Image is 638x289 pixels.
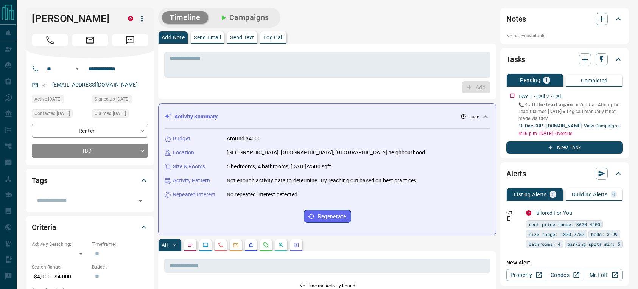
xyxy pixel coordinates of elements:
[32,124,148,138] div: Renter
[529,230,584,238] span: size range: 1800,2750
[194,35,221,40] p: Send Email
[612,192,615,197] p: 0
[211,11,277,24] button: Campaigns
[92,241,148,248] p: Timeframe:
[32,95,88,106] div: Sun Oct 12 2025
[135,196,146,206] button: Open
[278,242,284,248] svg: Opportunities
[92,109,148,120] div: Sun Oct 12 2025
[248,242,254,248] svg: Listing Alerts
[506,13,526,25] h2: Notes
[233,242,239,248] svg: Emails
[32,34,68,46] span: Call
[202,242,209,248] svg: Lead Browsing Activity
[92,264,148,270] p: Budget:
[506,209,521,216] p: Off
[506,53,525,65] h2: Tasks
[32,221,56,233] h2: Criteria
[227,177,418,185] p: Not enough activity data to determine. Try reaching out based on best practices.
[506,33,623,39] p: No notes available
[95,95,129,103] span: Signed up [DATE]
[468,113,479,120] p: -- ago
[52,82,138,88] a: [EMAIL_ADDRESS][DOMAIN_NAME]
[506,50,623,68] div: Tasks
[567,240,620,248] span: parking spots min: 5
[263,35,283,40] p: Log Call
[218,242,224,248] svg: Calls
[165,110,490,124] div: Activity Summary-- ago
[32,218,148,236] div: Criteria
[518,130,623,137] p: 4:56 p.m. [DATE] - Overdue
[518,123,619,129] a: 10 Day SOP - [DOMAIN_NAME]- View Campaigns
[32,12,117,25] h1: [PERSON_NAME]
[506,216,512,221] svg: Push Notification Only
[506,269,545,281] a: Property
[112,34,148,46] span: Message
[545,78,548,83] p: 1
[263,242,269,248] svg: Requests
[591,230,618,238] span: beds: 3-99
[506,168,526,180] h2: Alerts
[95,110,126,117] span: Claimed [DATE]
[529,221,600,228] span: rent price range: 3600,4400
[506,259,623,267] p: New Alert:
[581,78,608,83] p: Completed
[518,93,562,101] p: DAY 1 - Call 2 - Call
[529,240,560,248] span: bathrooms: 4
[32,270,88,283] p: $4,000 - $4,000
[32,171,148,190] div: Tags
[42,82,47,88] svg: Email Verified
[187,242,193,248] svg: Notes
[174,113,218,121] p: Activity Summary
[227,191,297,199] p: No repeated interest detected
[32,174,47,186] h2: Tags
[526,210,531,216] div: property.ca
[551,192,554,197] p: 1
[32,144,148,158] div: TBD
[32,241,88,248] p: Actively Searching:
[514,192,547,197] p: Listing Alerts
[34,110,70,117] span: Contacted [DATE]
[230,35,254,40] p: Send Text
[173,135,190,143] p: Budget
[545,269,584,281] a: Condos
[162,242,168,248] p: All
[128,16,133,21] div: property.ca
[572,192,608,197] p: Building Alerts
[72,34,108,46] span: Email
[162,11,208,24] button: Timeline
[32,109,88,120] div: Sun Oct 12 2025
[506,10,623,28] div: Notes
[520,78,540,83] p: Pending
[34,95,61,103] span: Active [DATE]
[173,177,210,185] p: Activity Pattern
[293,242,299,248] svg: Agent Actions
[227,163,331,171] p: 5 bedrooms, 4 bathrooms, [DATE]-2500 sqft
[584,269,623,281] a: Mr.Loft
[73,64,82,73] button: Open
[506,165,623,183] div: Alerts
[173,149,194,157] p: Location
[32,264,88,270] p: Search Range:
[173,163,205,171] p: Size & Rooms
[162,35,185,40] p: Add Note
[534,210,572,216] a: Tailored For You
[304,210,351,223] button: Regenerate
[92,95,148,106] div: Sun Oct 12 2025
[227,135,261,143] p: Around $4000
[518,101,623,122] p: 📞 𝗖𝗮𝗹𝗹 𝘁𝗵𝗲 𝗹𝗲𝗮𝗱 𝗮𝗴𝗮𝗶𝗻. ● 2nd Call Attempt ● Lead Claimed [DATE] ● Log call manually if not made v...
[173,191,215,199] p: Repeated Interest
[506,141,623,154] button: New Task
[227,149,425,157] p: [GEOGRAPHIC_DATA], [GEOGRAPHIC_DATA], [GEOGRAPHIC_DATA] neighbourhood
